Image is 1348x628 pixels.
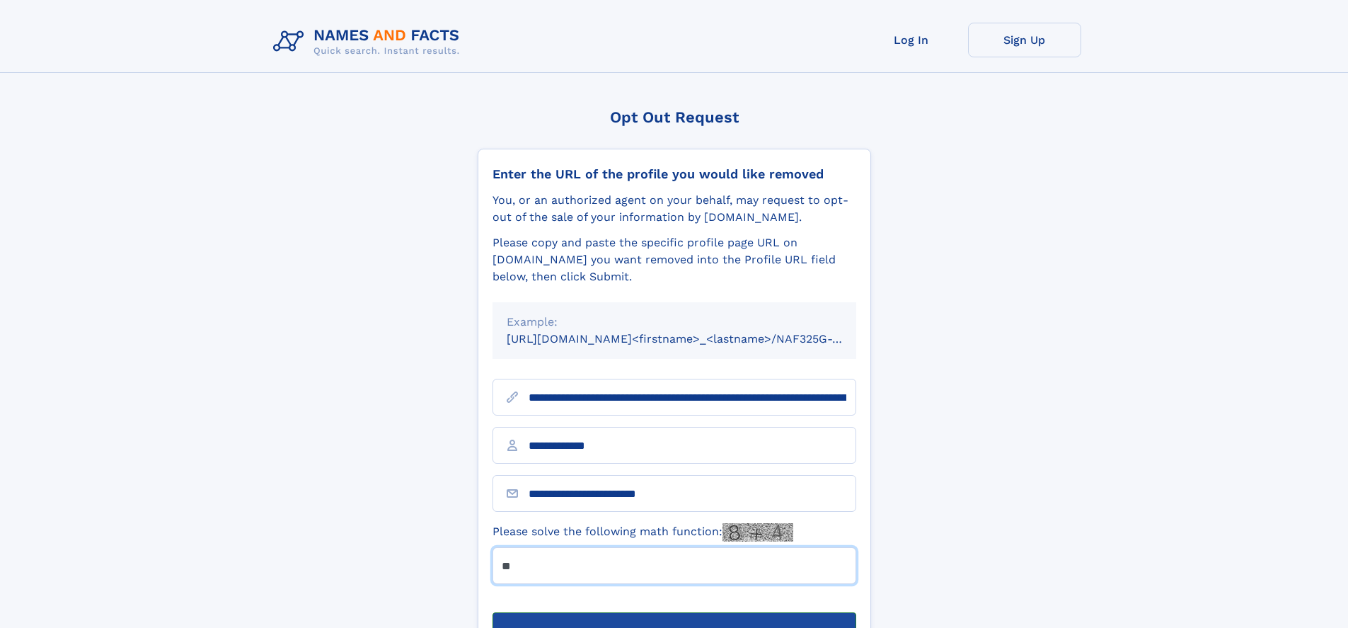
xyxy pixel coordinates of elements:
[507,332,883,346] small: [URL][DOMAIN_NAME]<firstname>_<lastname>/NAF325G-xxxxxxxx
[492,523,793,542] label: Please solve the following math function:
[267,23,471,61] img: Logo Names and Facts
[855,23,968,57] a: Log In
[507,314,842,331] div: Example:
[492,166,856,182] div: Enter the URL of the profile you would like removed
[478,108,871,126] div: Opt Out Request
[492,192,856,226] div: You, or an authorized agent on your behalf, may request to opt-out of the sale of your informatio...
[492,234,856,285] div: Please copy and paste the specific profile page URL on [DOMAIN_NAME] you want removed into the Pr...
[968,23,1081,57] a: Sign Up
